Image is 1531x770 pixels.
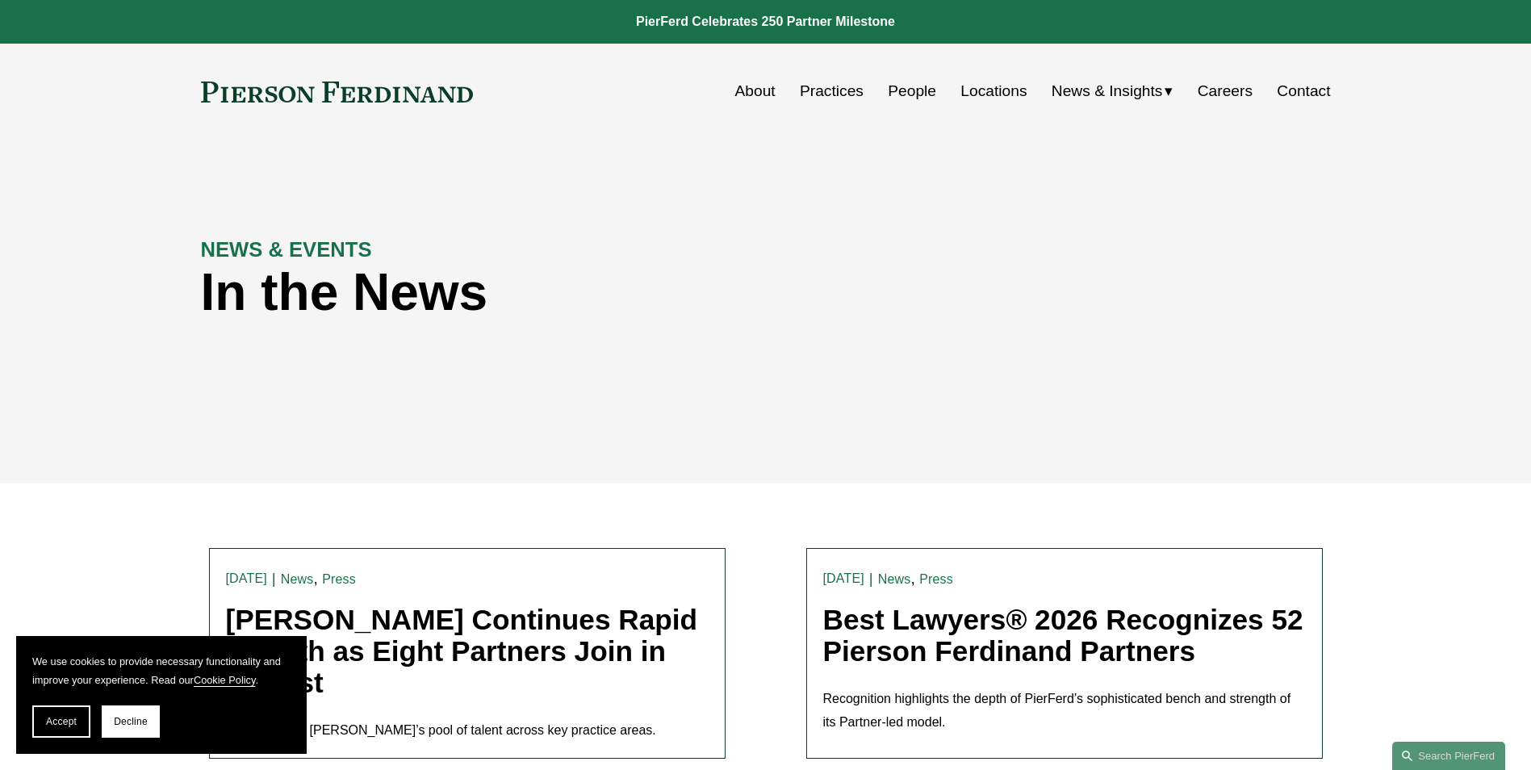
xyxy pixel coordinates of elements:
a: News [281,572,314,586]
a: Best Lawyers® 2026 Recognizes 52 Pierson Ferdinand Partners [823,604,1303,667]
p: Latest arrivals [PERSON_NAME]’s pool of talent across key practice areas. [226,719,709,743]
a: News [878,572,911,586]
button: Accept [32,705,90,738]
span: Accept [46,716,77,727]
a: Search this site [1392,742,1505,770]
span: News & Insights [1052,77,1163,106]
a: Cookie Policy [194,674,256,686]
a: About [735,76,776,107]
a: Careers [1198,76,1253,107]
a: folder dropdown [1052,76,1173,107]
a: People [888,76,936,107]
strong: NEWS & EVENTS [201,238,372,261]
time: [DATE] [226,572,267,585]
h1: In the News [201,263,1048,322]
time: [DATE] [823,572,864,585]
section: Cookie banner [16,636,307,754]
span: , [313,570,317,587]
span: , [910,570,914,587]
a: Locations [960,76,1027,107]
a: Press [322,572,356,586]
a: Contact [1277,76,1330,107]
a: [PERSON_NAME] Continues Rapid Growth as Eight Partners Join in August [226,604,698,697]
a: Practices [800,76,864,107]
a: Press [919,572,953,586]
button: Decline [102,705,160,738]
span: Decline [114,716,148,727]
p: We use cookies to provide necessary functionality and improve your experience. Read our . [32,652,291,689]
p: Recognition highlights the depth of PierFerd’s sophisticated bench and strength of its Partner-le... [823,688,1306,734]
